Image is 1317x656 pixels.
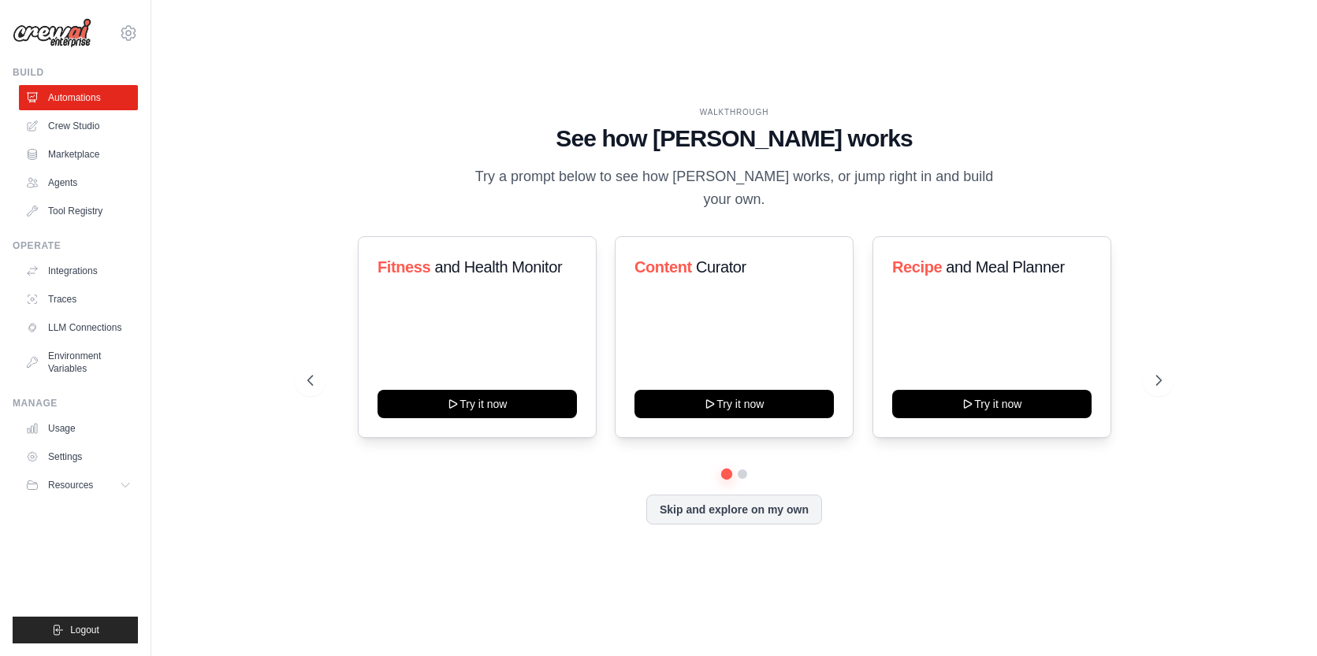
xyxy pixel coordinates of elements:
button: Try it now [634,390,834,418]
button: Logout [13,617,138,643]
span: Content [634,258,692,276]
a: Crew Studio [19,113,138,139]
a: Tool Registry [19,198,138,224]
a: LLM Connections [19,315,138,340]
a: Settings [19,444,138,469]
div: Build [13,66,138,79]
div: Operate [13,239,138,252]
a: Usage [19,416,138,441]
button: Resources [19,473,138,498]
button: Try it now [892,390,1092,418]
button: Skip and explore on my own [646,495,822,524]
span: and Health Monitor [434,258,562,276]
div: WALKTHROUGH [307,106,1162,118]
span: Curator [696,258,746,276]
a: Agents [19,170,138,195]
img: Logo [13,18,91,48]
span: Logout [70,624,99,636]
span: Recipe [892,258,942,276]
div: Manage [13,397,138,410]
a: Automations [19,85,138,110]
button: Try it now [378,390,577,418]
span: Fitness [378,258,430,276]
h1: See how [PERSON_NAME] works [307,124,1162,153]
span: and Meal Planner [946,258,1064,276]
a: Environment Variables [19,343,138,381]
a: Traces [19,287,138,312]
a: Marketplace [19,142,138,167]
p: Try a prompt below to see how [PERSON_NAME] works, or jump right in and build your own. [470,165,999,212]
a: Integrations [19,258,138,284]
span: Resources [48,479,93,491]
